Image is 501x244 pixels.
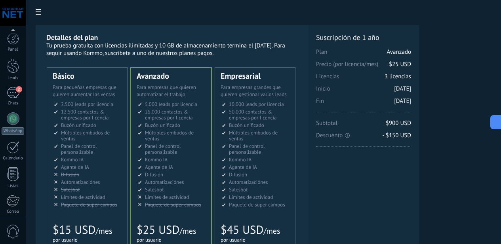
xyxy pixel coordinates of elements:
[179,226,196,236] span: /mes
[137,236,162,243] span: por usuario
[394,85,411,93] span: [DATE]
[46,33,98,42] b: Detalles del plan
[145,186,164,193] span: Salesbot
[145,143,181,155] span: Panel de control personalizable
[229,179,268,185] span: Automatizaciónes
[61,156,84,163] span: Kommo IA
[145,194,189,200] span: Límites de actividad
[316,85,411,97] span: Inicio
[229,194,273,200] span: Límites de actividad
[137,72,206,80] div: Avanzado
[2,156,25,161] div: Calendario
[229,101,284,108] span: 10.000 leads por licencia
[46,42,298,57] div: Tu prueba gratuita con licencias ilimitadas y 10 GB de almacenamiento termina el [DATE]. Para seg...
[383,132,411,139] span: - $150 USD
[2,47,25,52] div: Panel
[2,76,25,81] div: Leads
[387,48,411,56] span: Avanzado
[229,143,265,155] span: Panel de control personalizable
[221,72,290,80] div: Empresarial
[145,179,184,185] span: Automatizaciónes
[61,171,79,178] span: Difusión
[61,143,97,155] span: Panel de control personalizable
[61,108,109,121] span: 12.500 contactos & empresas por licencia
[316,48,411,61] span: Plan
[263,226,280,236] span: /mes
[229,186,248,193] span: Salesbot
[229,129,278,142] span: Múltiples embudos de ventas
[389,61,411,68] span: $25 USD
[53,236,78,243] span: por usuario
[2,127,24,135] div: WhatsApp
[145,164,173,170] span: Agente de IA
[316,73,411,85] span: Licencias
[61,179,100,185] span: Automatizaciónes
[137,84,196,98] span: Para empresas que quieren automatizar el trabajo
[137,222,179,237] span: $25 USD
[316,33,411,42] span: Suscripción de 1 año
[61,201,117,208] span: Paquete de super campos
[316,132,411,139] span: Descuento
[221,84,287,98] span: Para empresas grandes que quieren gestionar varios leads
[61,164,89,170] span: Agente de IA
[145,171,163,178] span: Difusión
[53,72,122,80] div: Básico
[61,194,105,200] span: Límites de actividad
[145,108,192,121] span: 25.000 contactos & empresas por licencia
[2,183,25,189] div: Listas
[386,119,411,127] span: $900 USD
[145,156,168,163] span: Kommo IA
[2,209,25,214] div: Correo
[316,61,411,73] span: Precio (por licencia/mes)
[229,108,276,121] span: 50.000 contactos & empresas por licencia
[229,122,264,129] span: Buzón unificado
[61,101,113,108] span: 2.500 leads por licencia
[221,222,263,237] span: $45 USD
[385,73,411,80] span: 3 licencias
[95,226,112,236] span: /mes
[145,122,180,129] span: Buzón unificado
[61,122,96,129] span: Buzón unificado
[394,97,411,105] span: [DATE]
[2,101,25,106] div: Chats
[53,84,116,98] span: Para pequeñas empresas que quieren aumentar las ventas
[53,222,95,237] span: $15 USD
[221,236,246,243] span: por usuario
[145,101,197,108] span: 5.000 leads por licencia
[16,86,22,93] span: 2
[316,119,411,132] span: Subtotal
[316,97,411,110] span: Fin
[61,186,80,193] span: Salesbot
[229,171,247,178] span: Difusión
[229,201,285,208] span: Paquete de super campos
[229,164,257,170] span: Agente de IA
[229,156,251,163] span: Kommo IA
[145,201,201,208] span: Paquete de super campos
[145,129,194,142] span: Múltiples embudos de ventas
[61,129,110,142] span: Múltiples embudos de ventas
